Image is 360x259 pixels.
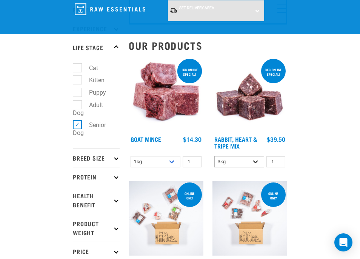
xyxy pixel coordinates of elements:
[212,181,287,256] img: Dog Novel 0 2sec
[129,57,203,132] img: 1077 Wild Goat Mince 01
[170,8,177,14] img: van-moving.png
[73,120,106,138] label: Senior Dog
[261,64,286,80] div: 3kg online special!
[73,38,120,57] p: Life Stage
[212,57,287,132] img: 1175 Rabbit Heart Tripe Mix 01
[75,3,145,15] img: Raw Essentials Logo
[179,6,214,10] span: Set Delivery Area
[183,156,202,168] input: 1
[261,188,286,204] div: Online Only
[266,156,285,168] input: 1
[131,137,161,141] a: Goat Mince
[77,88,109,97] label: Puppy
[129,40,287,51] h2: Our Products
[73,214,120,242] p: Product Weight
[177,188,202,204] div: Online Only
[73,100,103,118] label: Adult Dog
[77,75,108,85] label: Kitten
[73,186,120,214] p: Health Benefit
[214,137,257,147] a: Rabbit, Heart & Tripe Mix
[73,167,120,186] p: Protein
[183,136,202,143] div: $14.30
[73,148,120,167] p: Breed Size
[77,63,101,73] label: Cat
[334,233,352,251] div: Open Intercom Messenger
[177,64,202,80] div: 1kg online special!
[129,181,203,256] img: Dog 0 2sec
[267,136,285,143] div: $39.50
